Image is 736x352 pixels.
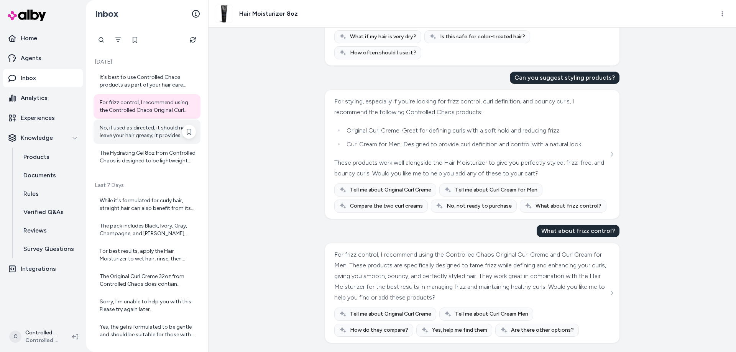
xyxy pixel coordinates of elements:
p: Last 7 Days [94,182,200,189]
a: Home [3,29,83,47]
h2: Inbox [95,8,118,20]
a: The pack includes Black, Ivory, Gray, Champagne, and [PERSON_NAME], allowing you to match them wi... [94,218,200,242]
span: Are there other options? [511,326,574,334]
div: For frizz control, I recommend using the Controlled Chaos Original Curl Creme and Curl Cream for ... [100,99,196,114]
h3: Hair Moisturizer 8oz [239,9,298,18]
a: Survey Questions [16,240,83,258]
div: While it's formulated for curly hair, straight hair can also benefit from its moisturizing proper... [100,197,196,212]
a: Sorry, I'm unable to help you with this. Please try again later. [94,293,200,318]
p: Verified Q&As [23,208,64,217]
p: Reviews [23,226,47,235]
button: See more [607,150,616,159]
a: Rules [16,185,83,203]
a: Documents [16,166,83,185]
span: Yes, help me find them [432,326,487,334]
span: Tell me about Curl Cream Men [455,310,528,318]
button: Refresh [185,32,200,47]
div: These products work well alongside the Hair Moisturizer to give you perfectly styled, frizz-free,... [334,157,608,179]
span: No, not ready to purchase [447,202,512,210]
div: The pack includes Black, Ivory, Gray, Champagne, and [PERSON_NAME], allowing you to match them wi... [100,222,196,237]
div: The Original Curl Creme 32oz from Controlled Chaos does contain fragrance as one of its ingredien... [100,273,196,288]
span: Controlled Chaos [25,337,60,344]
p: Knowledge [21,133,53,142]
p: Integrations [21,264,56,273]
a: The Original Curl Creme 32oz from Controlled Chaos does contain fragrance as one of its ingredien... [94,268,200,293]
span: Tell me about Original Curl Creme [350,310,431,318]
div: Can you suggest styling products? [510,72,619,84]
span: Tell me about Curl Cream for Men [455,186,537,194]
span: How often should I use it? [350,49,416,57]
a: For best results, apply the Hair Moisturizer to wet hair, rinse, then apply The Original Curl Crè... [94,243,200,267]
span: How do they compare? [350,326,408,334]
img: alby Logo [8,10,46,21]
p: Survey Questions [23,244,74,254]
a: No, if used as directed, it should not leave your hair greasy; it provides lightweight moisture. [94,120,200,144]
p: Controlled Chaos Shopify [25,329,60,337]
p: Documents [23,171,56,180]
a: For frizz control, I recommend using the Controlled Chaos Original Curl Creme and Curl Cream for ... [94,94,200,119]
p: Home [21,34,37,43]
div: No, if used as directed, it should not leave your hair greasy; it provides lightweight moisture. [100,124,196,139]
p: Agents [21,54,41,63]
div: What about frizz control? [537,225,619,237]
a: Agents [3,49,83,67]
div: Yes, the gel is formulated to be gentle and should be suitable for those with sensitive skin. [100,323,196,339]
span: Is this safe for color-treated hair? [440,33,525,41]
span: What if my hair is very dry? [350,33,416,41]
p: Inbox [21,74,36,83]
li: Original Curl Creme: Great for defining curls with a soft hold and reducing frizz. [344,125,608,136]
a: The Hydrating Gel 8oz from Controlled Chaos is designed to be lightweight and provides a medium h... [94,145,200,169]
div: Sorry, I'm unable to help you with this. Please try again later. [100,298,196,313]
span: C [9,331,21,343]
a: Inbox [3,69,83,87]
a: Reviews [16,221,83,240]
button: See more [607,288,616,298]
div: It's best to use Controlled Chaos products as part of your hair care routine to get the best resu... [100,74,196,89]
a: Integrations [3,260,83,278]
img: MoisturizingHair.jpg [215,5,233,23]
a: It's best to use Controlled Chaos products as part of your hair care routine to get the best resu... [94,69,200,93]
a: Analytics [3,89,83,107]
a: Products [16,148,83,166]
div: For best results, apply the Hair Moisturizer to wet hair, rinse, then apply The Original Curl Crè... [100,247,196,263]
div: For frizz control, I recommend using the Controlled Chaos Original Curl Creme and Curl Cream for ... [334,249,608,303]
p: Rules [23,189,39,198]
span: What about frizz control? [536,202,601,210]
span: Tell me about Original Curl Creme [350,186,431,194]
a: While it's formulated for curly hair, straight hair can also benefit from its moisturizing proper... [94,192,200,217]
a: Verified Q&As [16,203,83,221]
li: Curl Cream for Men: Designed to provide curl definition and control with a natural look. [344,139,608,150]
button: Knowledge [3,129,83,147]
p: Products [23,152,49,162]
div: The Hydrating Gel 8oz from Controlled Chaos is designed to be lightweight and provides a medium h... [100,149,196,165]
button: CControlled Chaos ShopifyControlled Chaos [5,324,66,349]
span: Compare the two curl creams [350,202,423,210]
div: For styling, especially if you're looking for frizz control, curl definition, and bouncy curls, I... [334,96,608,118]
p: Experiences [21,113,55,123]
button: Filter [110,32,126,47]
p: Analytics [21,93,48,103]
p: [DATE] [94,58,200,66]
a: Yes, the gel is formulated to be gentle and should be suitable for those with sensitive skin. [94,319,200,343]
a: Experiences [3,109,83,127]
